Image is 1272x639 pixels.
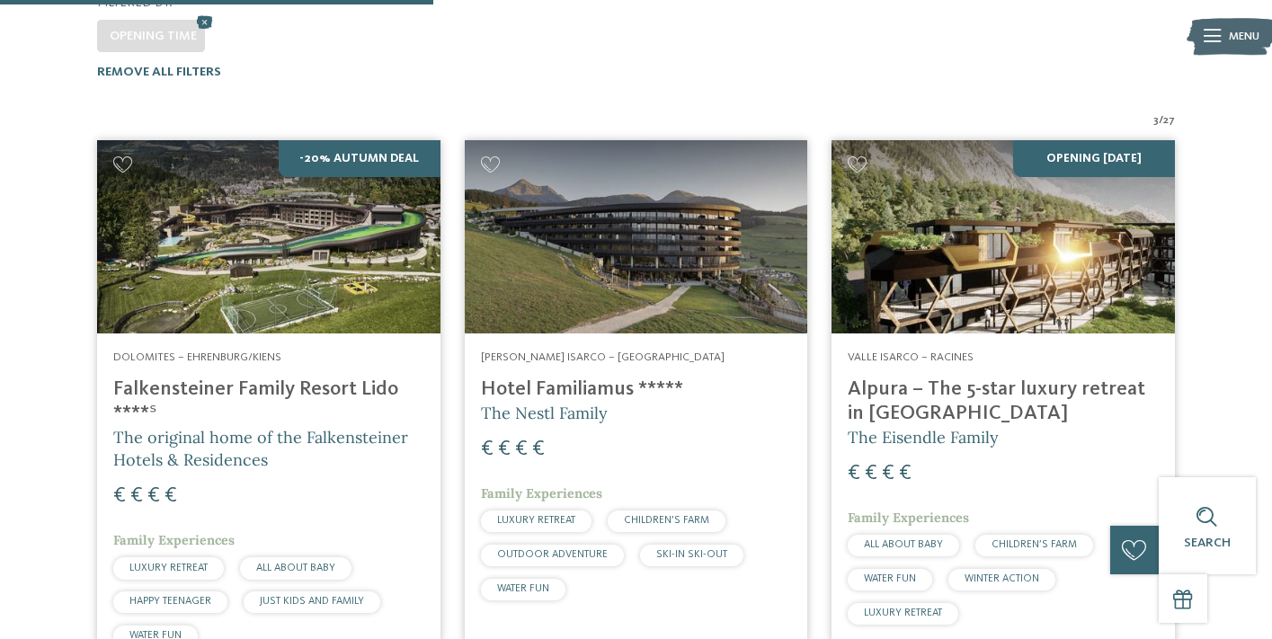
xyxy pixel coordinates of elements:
span: The Nestl Family [481,403,608,423]
h4: Alpura – The 5-star luxury retreat in [GEOGRAPHIC_DATA] [848,377,1159,426]
h4: Falkensteiner Family Resort Lido ****ˢ [113,377,424,426]
span: The original home of the Falkensteiner Hotels & Residences [113,427,408,470]
span: € [147,485,160,507]
span: € [481,439,494,460]
span: 27 [1163,112,1175,129]
span: WATER FUN [864,573,916,584]
span: € [532,439,545,460]
span: Opening time [110,30,197,42]
img: Looking for family hotels? Find the best ones here! [832,140,1175,333]
img: Looking for family hotels? Find the best ones here! [465,140,808,333]
span: Family Experiences [481,485,602,501]
span: ALL ABOUT BABY [864,539,943,550]
span: € [848,463,860,484]
span: Valle Isarco – Racines [848,351,974,363]
span: € [113,485,126,507]
img: Looking for family hotels? Find the best ones here! [97,140,440,333]
span: Family Experiences [848,510,969,526]
span: JUST KIDS AND FAMILY [260,596,364,607]
span: LUXURY RETREAT [497,515,575,526]
span: € [130,485,143,507]
span: € [515,439,528,460]
span: HAPPY TEENAGER [129,596,211,607]
span: SKI-IN SKI-OUT [656,549,727,560]
span: € [882,463,894,484]
span: Family Experiences [113,532,235,548]
span: 3 [1153,112,1159,129]
span: WATER FUN [497,583,549,594]
span: [PERSON_NAME] Isarco – [GEOGRAPHIC_DATA] [481,351,725,363]
span: Search [1184,537,1231,549]
span: € [165,485,177,507]
span: / [1159,112,1163,129]
span: CHILDREN’S FARM [624,515,709,526]
span: LUXURY RETREAT [129,563,208,573]
span: WINTER ACTION [965,573,1039,584]
span: LUXURY RETREAT [864,608,942,618]
span: ALL ABOUT BABY [256,563,335,573]
span: The Eisendle Family [848,427,999,448]
span: € [865,463,877,484]
span: Dolomites – Ehrenburg/Kiens [113,351,281,363]
span: Remove all filters [97,66,221,78]
span: OUTDOOR ADVENTURE [497,549,608,560]
span: € [899,463,912,484]
span: CHILDREN’S FARM [992,539,1077,550]
span: € [498,439,511,460]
